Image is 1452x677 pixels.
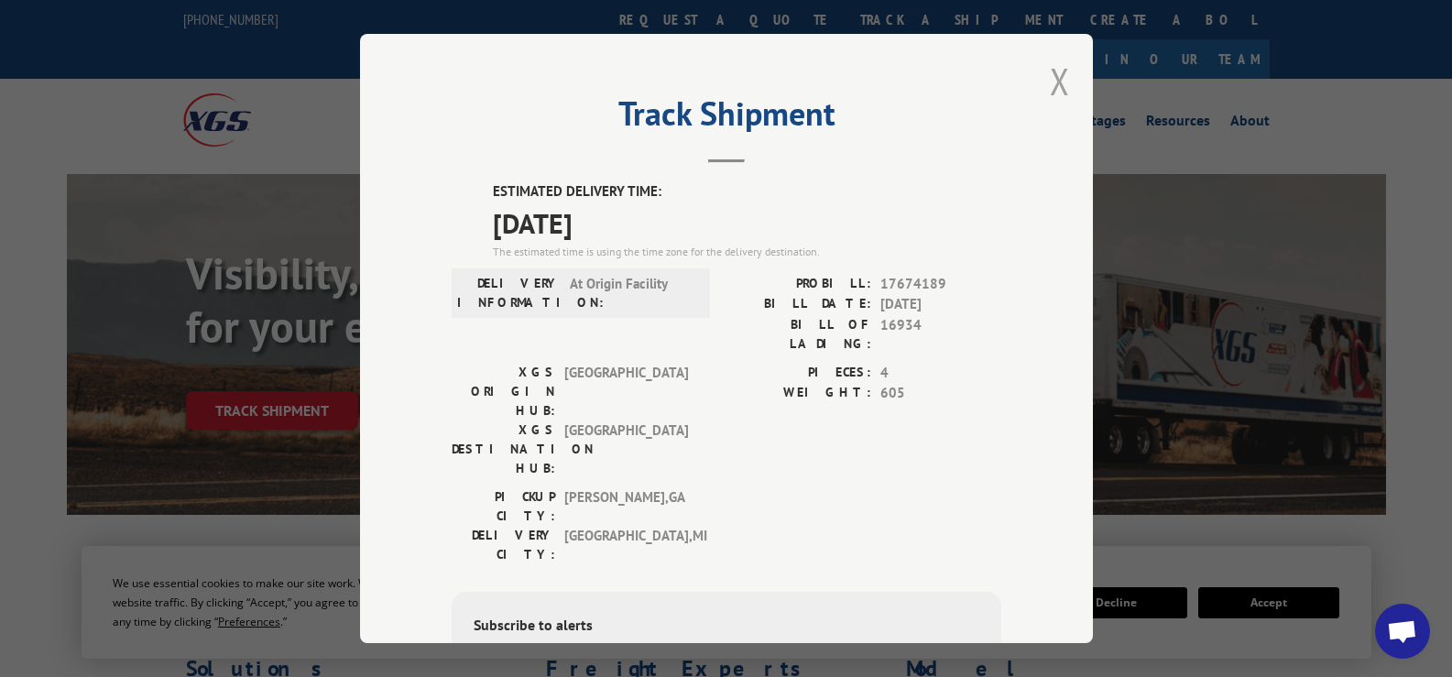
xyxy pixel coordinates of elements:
[452,487,555,526] label: PICKUP CITY:
[564,420,688,478] span: [GEOGRAPHIC_DATA]
[564,363,688,420] span: [GEOGRAPHIC_DATA]
[880,363,1001,384] span: 4
[726,274,871,295] label: PROBILL:
[457,274,561,312] label: DELIVERY INFORMATION:
[452,363,555,420] label: XGS ORIGIN HUB:
[570,274,693,312] span: At Origin Facility
[452,420,555,478] label: XGS DESTINATION HUB:
[564,526,688,564] span: [GEOGRAPHIC_DATA] , MI
[726,383,871,404] label: WEIGHT:
[726,363,871,384] label: PIECES:
[493,244,1001,260] div: The estimated time is using the time zone for the delivery destination.
[564,487,688,526] span: [PERSON_NAME] , GA
[880,274,1001,295] span: 17674189
[493,181,1001,202] label: ESTIMATED DELIVERY TIME:
[880,294,1001,315] span: [DATE]
[452,526,555,564] label: DELIVERY CITY:
[1050,57,1070,105] button: Close modal
[1375,604,1430,659] div: Open chat
[474,614,979,640] div: Subscribe to alerts
[452,101,1001,136] h2: Track Shipment
[493,202,1001,244] span: [DATE]
[880,315,1001,354] span: 16934
[726,294,871,315] label: BILL DATE:
[726,315,871,354] label: BILL OF LADING:
[880,383,1001,404] span: 605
